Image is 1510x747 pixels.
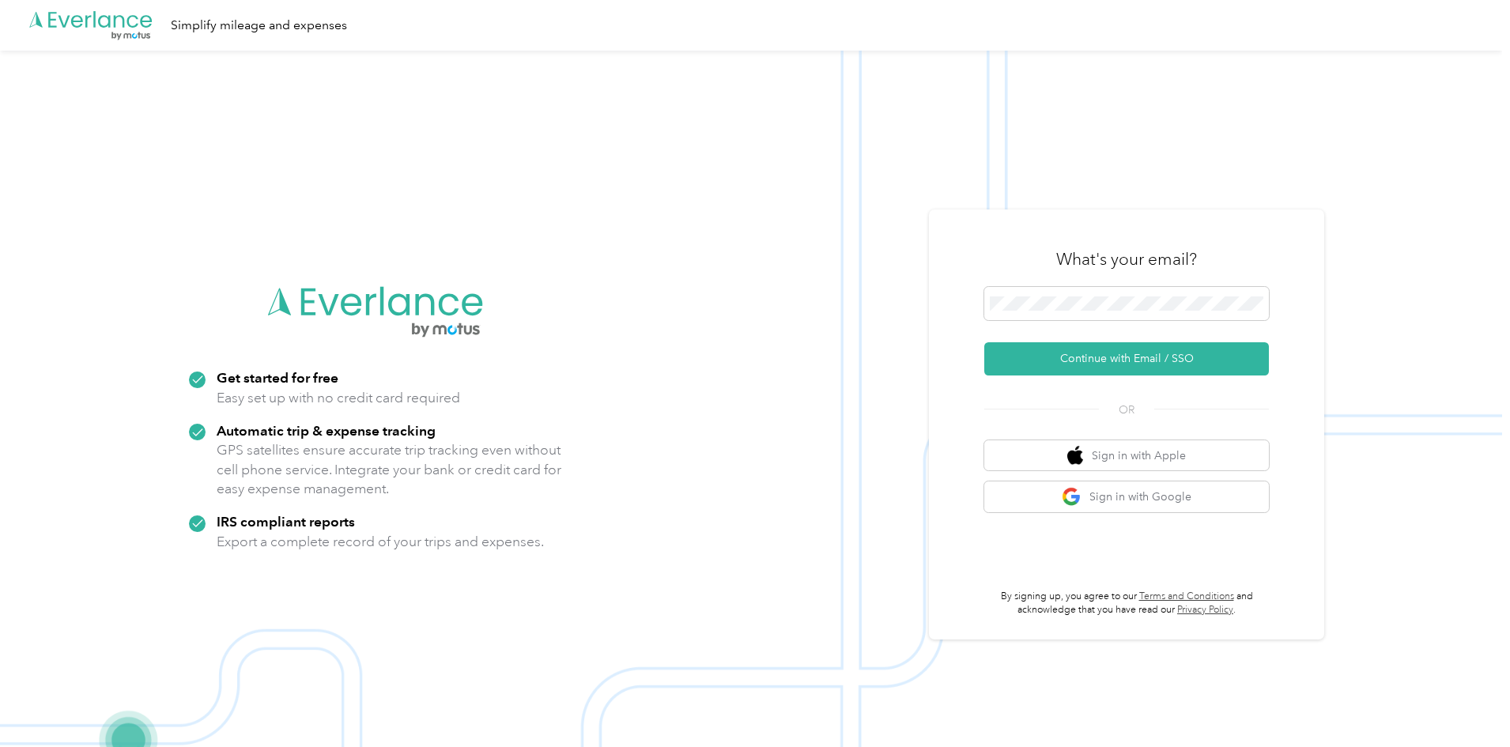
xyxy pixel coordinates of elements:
button: apple logoSign in with Apple [984,440,1269,471]
strong: IRS compliant reports [217,513,355,530]
button: google logoSign in with Google [984,481,1269,512]
p: Easy set up with no credit card required [217,388,460,408]
a: Terms and Conditions [1139,590,1234,602]
strong: Automatic trip & expense tracking [217,422,436,439]
img: apple logo [1067,446,1083,466]
p: Export a complete record of your trips and expenses. [217,532,544,552]
strong: Get started for free [217,369,338,386]
p: GPS satellites ensure accurate trip tracking even without cell phone service. Integrate your bank... [217,440,562,499]
div: Simplify mileage and expenses [171,16,347,36]
a: Privacy Policy [1177,604,1233,616]
button: Continue with Email / SSO [984,342,1269,375]
p: By signing up, you agree to our and acknowledge that you have read our . [984,590,1269,617]
h3: What's your email? [1056,248,1197,270]
span: OR [1099,402,1154,418]
img: google logo [1062,487,1082,507]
